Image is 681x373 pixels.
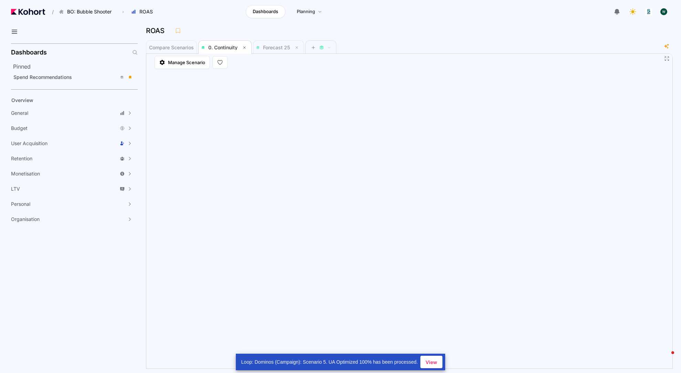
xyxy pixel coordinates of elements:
[11,72,136,82] a: Spend Recommendations
[13,74,72,80] span: Spend Recommendations
[253,8,278,15] span: Dashboards
[11,170,40,177] span: Monetisation
[11,110,28,117] span: General
[121,9,125,14] span: ›
[11,125,28,132] span: Budget
[11,201,30,208] span: Personal
[149,45,194,50] span: Compare Scenarios
[246,5,285,18] a: Dashboards
[11,185,20,192] span: LTV
[208,44,238,50] span: 0. Continuity
[127,6,160,18] button: ROAS
[11,140,48,147] span: User Acquisition
[9,95,126,105] a: Overview
[263,44,290,50] span: Forecast 25
[658,350,674,366] iframe: Intercom live chat
[236,354,421,370] div: Loop: Dominos (Campaign): Scenario 5. UA Optimized 100% has been processed.
[645,8,652,15] img: logo_logo_images_1_20240607072359498299_20240828135028712857.jpeg
[46,8,54,16] span: /
[11,216,40,223] span: Organisation
[155,56,210,69] a: Manage Scenario
[55,6,119,18] button: BO: Bubble Shooter
[11,9,45,15] img: Kohort logo
[664,56,670,61] button: Fullscreen
[420,356,442,368] button: View
[297,8,315,15] span: Planning
[11,97,33,103] span: Overview
[11,155,32,162] span: Retention
[67,8,112,15] span: BO: Bubble Shooter
[139,8,153,15] span: ROAS
[426,359,437,366] span: View
[13,62,138,71] h2: Pinned
[11,49,47,56] h2: Dashboards
[290,5,329,18] a: Planning
[168,59,205,66] span: Manage Scenario
[146,27,169,34] h3: ROAS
